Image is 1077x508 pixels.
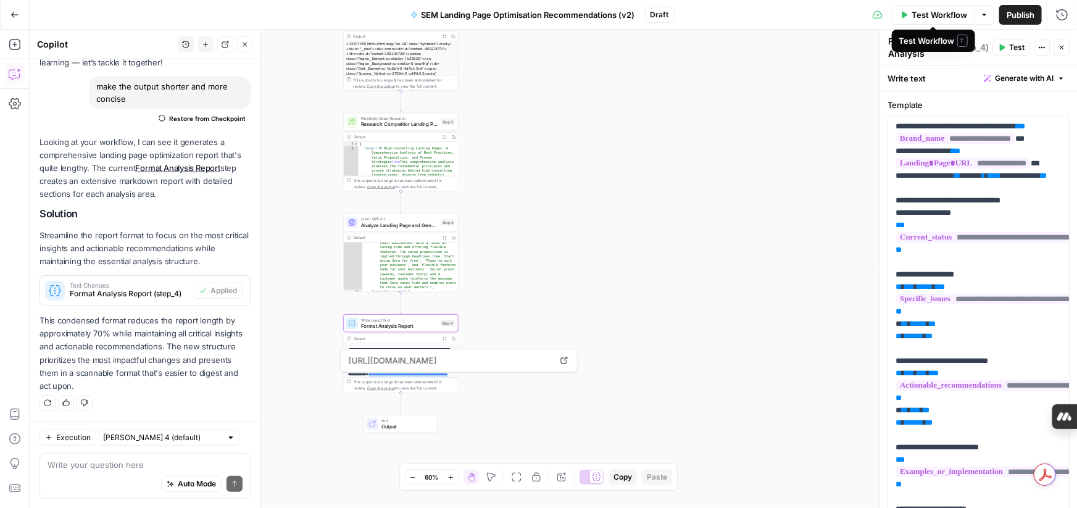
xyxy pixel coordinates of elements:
[441,219,455,226] div: Step 3
[955,41,989,54] span: ( step_4 )
[441,119,455,125] div: Step 2
[888,99,1070,111] label: Template
[344,113,459,191] div: Perplexity Deep ResearchResearch Competitor Landing PagesStep 2Output{ "body":"# High-Converting ...
[354,142,358,146] span: Toggle code folding, rows 1 through 3
[40,430,96,446] button: Execution
[344,289,362,294] div: 4
[609,469,637,485] button: Copy
[367,185,396,189] span: Copy the output
[354,134,438,140] div: Output
[899,35,968,47] div: Test Workflow
[422,9,635,21] span: SEM Landing Page Optimisation Recommendations (v2)
[70,282,189,288] span: Text Changes
[154,111,251,126] button: Restore from Checkpoint
[361,222,438,229] span: Analyze Landing Page and Generate Recommendations
[354,335,438,341] div: Output
[89,77,251,109] div: make the output shorter and more concise
[40,136,251,201] p: Looking at your workflow, I can see it generates a comprehensive landing page optimization report...
[888,35,952,72] textarea: Format Analysis Report
[1009,42,1025,53] span: Test
[344,227,362,289] div: 3
[995,73,1054,84] span: Generate with AI
[361,322,438,330] span: Format Analysis Report
[642,469,672,485] button: Paste
[361,317,438,323] span: Write Liquid Text
[992,40,1030,56] button: Test
[892,5,975,25] button: Test Workflow
[210,285,237,296] span: Applied
[979,70,1070,86] button: Generate with AI
[40,314,251,393] p: This condensed format reduces the report length by approximately 70% while maintaining all critic...
[344,142,358,146] div: 1
[354,379,455,391] div: This output is too large & has been abbreviated for review. to view the full content.
[194,283,243,299] button: Applied
[344,12,459,91] div: Output<!DOCTYPE html><html lang="en-GB" class="hydrated"><body><div id="__next"><div><main><div i...
[354,235,438,241] div: Output
[400,191,402,213] g: Edge from step_2 to step_3
[999,5,1042,25] button: Publish
[354,33,438,40] div: Output
[169,114,246,123] span: Restore from Checkpoint
[367,386,396,390] span: Copy the output
[354,77,455,89] div: This output is too large & has been abbreviated for review. to view the full content.
[40,208,251,220] h2: Solution
[358,289,362,294] span: Toggle code folding, rows 4 through 9
[647,472,667,483] span: Paste
[381,418,432,424] span: End
[361,115,438,122] span: Perplexity Deep Research
[613,472,632,483] span: Copy
[651,9,669,20] span: Draft
[1007,9,1034,21] span: Publish
[367,83,396,88] span: Copy the output
[40,229,251,268] p: Streamline the report format to focus on the most critical insights and actionable recommendation...
[957,35,968,47] span: T
[161,476,222,492] button: Auto Mode
[136,163,220,173] a: Format Analysis Report
[403,5,642,25] button: SEM Landing Page Optimisation Recommendations (v2)
[400,91,402,112] g: Edge from step_1 to step_2
[346,349,554,372] span: [URL][DOMAIN_NAME]
[56,432,91,443] span: Execution
[400,292,402,314] g: Edge from step_3 to step_4
[381,423,432,430] span: Output
[425,472,439,482] span: 60%
[441,320,455,327] div: Step 4
[361,120,438,128] span: Research Competitor Landing Pages
[912,9,967,21] span: Test Workflow
[354,178,455,189] div: This output is too large & has been abbreviated for review. to view the full content.
[37,38,174,51] div: Copilot
[103,431,222,444] input: Claude Sonnet 4 (default)
[344,415,459,433] div: EndOutput
[880,65,1077,91] div: Write text
[344,214,459,292] div: LLM · GPT-4.1Analyze Landing Page and Generate RecommendationsStep 3Output small businesses, with...
[178,478,216,489] span: Auto Mode
[400,393,402,414] g: Edge from step_4 to end
[70,288,189,299] span: Format Analysis Report (step_4)
[361,216,438,222] span: LLM · GPT-4.1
